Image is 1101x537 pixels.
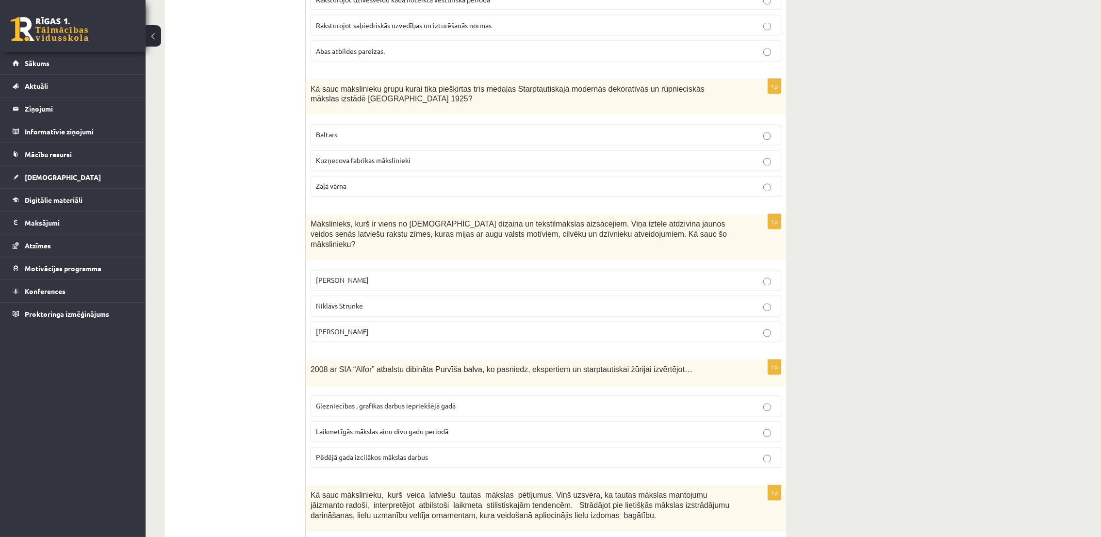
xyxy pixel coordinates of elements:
a: Konferences [13,280,133,302]
a: Rīgas 1. Tālmācības vidusskola [11,17,88,41]
input: [PERSON_NAME] [763,329,771,337]
input: Pēdējā gada izcilākos mākslas darbus [763,455,771,463]
input: Raksturojot sabiedriskās uzvedības un izturēšanās normas [763,23,771,31]
input: Glezniecības , grafikas darbus iepriekšējā gadā [763,404,771,411]
a: Digitālie materiāli [13,189,133,211]
span: Proktoringa izmēģinājums [25,309,109,318]
input: Zaļā vārna [763,184,771,192]
a: Maksājumi [13,212,133,234]
legend: Informatīvie ziņojumi [25,120,133,143]
span: Glezniecības , grafikas darbus iepriekšējā gadā [316,402,456,410]
a: Informatīvie ziņojumi [13,120,133,143]
span: Motivācijas programma [25,264,101,273]
span: [PERSON_NAME] [316,276,369,285]
p: 1p [768,359,781,375]
span: Atzīmes [25,241,51,250]
span: Kuzņecova fabrikas mākslinieki [316,156,411,165]
span: Baltars [316,130,337,139]
input: Niklāvs Strunke [763,304,771,311]
a: Proktoringa izmēģinājums [13,303,133,325]
input: Kuzņecova fabrikas mākslinieki [763,158,771,166]
a: Atzīmes [13,234,133,257]
span: Abas atbildes pareizas. [316,47,385,55]
span: Zaļā vārna [316,182,346,191]
span: [DEMOGRAPHIC_DATA] [25,173,101,181]
span: Aktuāli [25,81,48,90]
a: Motivācijas programma [13,257,133,279]
span: 2008 ar SIA “Alfor” atbalstu dibināta Purvīša balva, ko pasniedz, ekspertiem un starptautiskai žū... [311,366,692,374]
input: Abas atbildes pareizas. [763,49,771,56]
span: Laikmetīgās mākslas ainu divu gadu periodā [316,427,448,436]
span: Niklāvs Strunke [316,302,363,310]
p: 1p [768,214,781,229]
input: [PERSON_NAME] [763,278,771,286]
input: Baltars [763,132,771,140]
span: Raksturojot sabiedriskās uzvedības un izturēšanās normas [316,21,492,30]
a: Sākums [13,52,133,74]
span: Mākslinieks, kurš ir viens no [DEMOGRAPHIC_DATA] dizaina un tekstilmākslas aizsācējiem. Viņa iztē... [311,220,727,248]
a: [DEMOGRAPHIC_DATA] [13,166,133,188]
p: 1p [768,485,781,501]
legend: Ziņojumi [25,98,133,120]
span: Konferences [25,287,66,295]
span: Kā sauc mākslinieku grupu kurai tika piešķirtas trīs medaļas Starptautiskajā modernās dekoratīvās... [311,85,705,103]
span: Digitālie materiāli [25,195,82,204]
span: Mācību resursi [25,150,72,159]
span: Sākums [25,59,49,67]
input: Laikmetīgās mākslas ainu divu gadu periodā [763,429,771,437]
span: Pēdējā gada izcilākos mākslas darbus [316,453,428,462]
a: Mācību resursi [13,143,133,165]
legend: Maksājumi [25,212,133,234]
p: 1p [768,79,781,94]
span: Kā sauc mākslinieku, kurš veica latviešu tautas mākslas pētījumus. Viņš uzsvēra, ka tautas māksla... [311,491,729,520]
a: Aktuāli [13,75,133,97]
a: Ziņojumi [13,98,133,120]
span: [PERSON_NAME] [316,327,369,336]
